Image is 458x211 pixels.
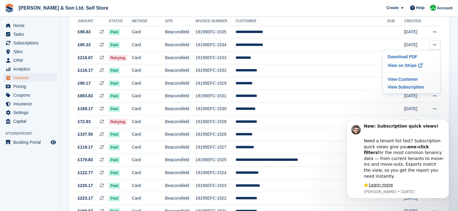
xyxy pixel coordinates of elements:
[132,90,165,103] td: Card
[385,61,438,70] a: View on Stripe
[195,77,235,90] td: 19195EFC-1529
[195,51,235,64] td: 19195EFC-1533
[165,26,195,39] td: Beaconsfield
[132,39,165,52] td: Card
[13,100,49,108] span: Insurance
[109,106,120,112] span: Paid
[165,17,195,26] th: Site
[165,90,195,103] td: Beaconsfield
[3,56,57,65] a: menu
[3,82,57,91] a: menu
[13,138,49,146] span: Booking Portal
[404,90,426,103] td: [DATE]
[3,108,57,117] a: menu
[78,131,93,137] span: £107.50
[3,21,57,30] a: menu
[13,82,49,91] span: Pricing
[195,39,235,52] td: 19195EFC-1534
[109,157,120,163] span: Paid
[132,167,165,179] td: Card
[195,141,235,154] td: 19195EFC-1527
[385,53,438,61] a: Download PDF
[78,144,93,150] span: £119.17
[14,5,23,14] img: Profile image for Steven
[387,17,404,26] th: Due
[78,29,91,35] span: £98.83
[13,21,49,30] span: Home
[235,17,387,26] th: Customer
[416,5,425,11] span: Help
[338,120,458,202] iframe: Intercom notifications message
[132,128,165,141] td: Card
[78,182,93,189] span: £220.17
[132,141,165,154] td: Card
[165,167,195,179] td: Beaconsfield
[404,26,426,39] td: [DATE]
[13,117,49,125] span: Capital
[3,74,57,82] a: menu
[3,30,57,38] a: menu
[132,115,165,128] td: Card
[3,138,57,146] a: menu
[165,179,195,192] td: Beaconsfield
[109,68,120,74] span: Paid
[430,5,436,11] img: Kelly Lowe
[195,64,235,77] td: 19195EFC-1532
[165,39,195,52] td: Beaconsfield
[132,77,165,90] td: Card
[195,128,235,141] td: 19195EFC-1526
[385,83,438,91] a: View Subscription
[13,30,49,38] span: Tasks
[165,141,195,154] td: Beaconsfield
[26,12,107,59] div: Need a tenant list fast? Subscription quick views give you for the most common tenancy data — fro...
[109,93,120,99] span: Paid
[78,157,93,163] span: £179.83
[76,17,109,26] th: Amount
[109,119,127,125] span: Retrying
[437,5,453,11] span: Account
[109,55,127,61] span: Retrying
[165,77,195,90] td: Beaconsfield
[109,131,120,137] span: Paid
[78,195,93,201] span: £223.17
[132,64,165,77] td: Card
[404,103,426,116] td: [DATE]
[165,154,195,167] td: Beaconsfield
[132,192,165,205] td: Card
[109,144,120,150] span: Paid
[132,179,165,192] td: Card
[13,65,49,73] span: Analytics
[78,67,93,74] span: £116.17
[3,91,57,99] a: menu
[109,17,132,26] th: Status
[78,42,91,48] span: £95.33
[165,128,195,141] td: Beaconsfield
[195,167,235,179] td: 19195EFC-1524
[13,108,49,117] span: Settings
[165,103,195,116] td: Beaconsfield
[195,115,235,128] td: 19195EFC-1528
[13,56,49,65] span: CRM
[195,179,235,192] td: 19195EFC-1523
[13,91,49,99] span: Coupons
[195,154,235,167] td: 19195EFC-1525
[165,192,195,205] td: Beaconsfield
[165,64,195,77] td: Beaconsfield
[404,17,426,26] th: Created
[109,195,120,201] span: Paid
[109,80,120,86] span: Paid
[385,75,438,83] a: View Customer
[3,39,57,47] a: menu
[132,17,165,26] th: Method
[13,47,49,56] span: Sites
[78,106,93,112] span: £168.17
[78,170,93,176] span: £122.77
[132,103,165,116] td: Card
[195,90,235,103] td: 19195EFC-1531
[78,55,93,61] span: £216.67
[386,5,398,11] span: Create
